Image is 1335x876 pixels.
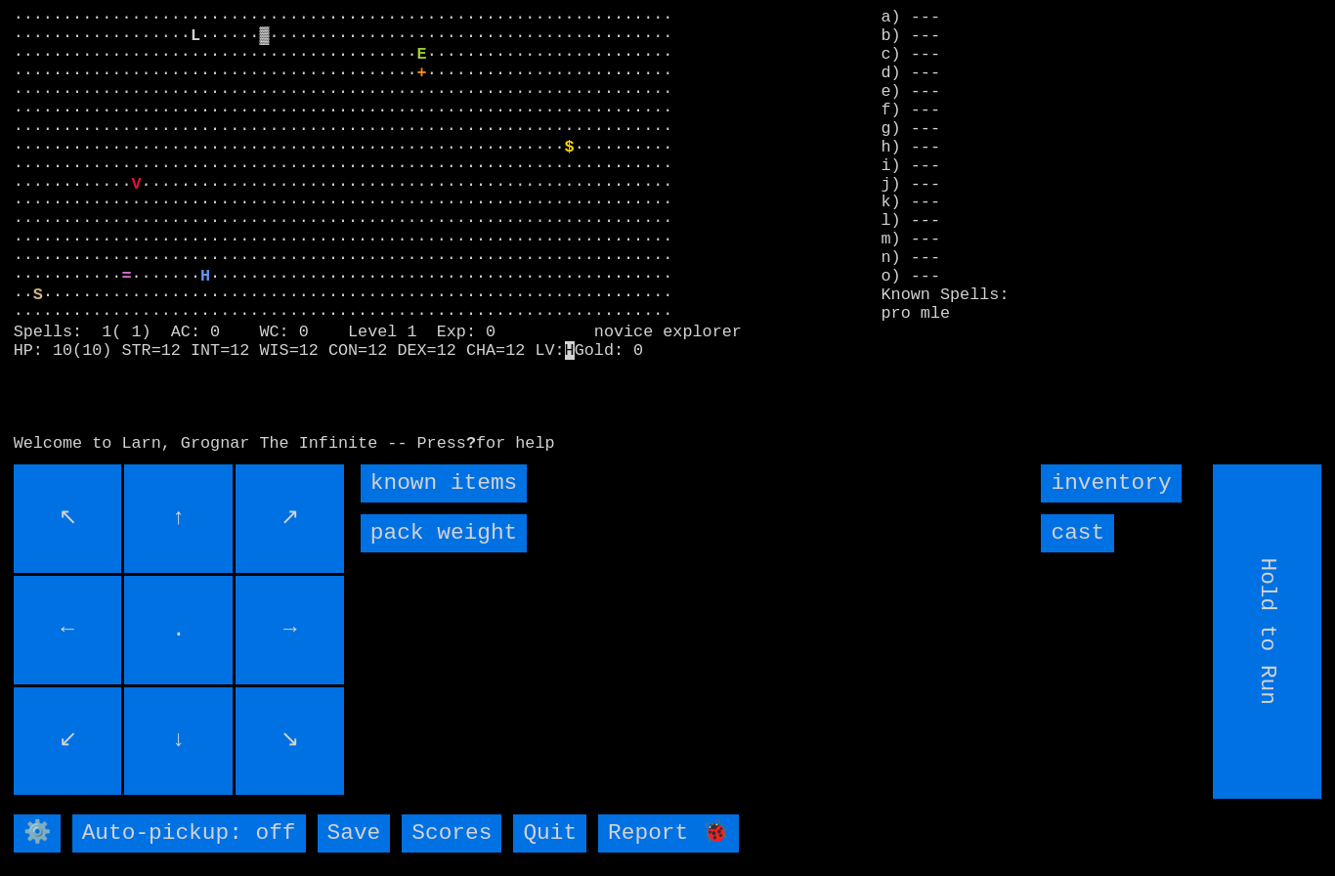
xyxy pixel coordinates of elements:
input: ↖ [14,464,122,573]
input: . [124,576,233,684]
input: Scores [402,814,501,853]
input: ⚙️ [14,814,61,853]
input: ↗ [236,464,344,573]
stats: a) --- b) --- c) --- d) --- e) --- f) --- g) --- h) --- i) --- j) --- k) --- l) --- m) --- n) ---... [882,9,1322,272]
input: ↓ [124,687,233,796]
input: Report 🐞 [598,814,739,853]
input: Hold to Run [1214,464,1322,799]
font: V [132,175,142,194]
input: Save [318,814,391,853]
font: H [200,267,210,285]
input: ↑ [124,464,233,573]
font: S [33,285,43,304]
input: Auto-pickup: off [72,814,306,853]
input: ↘ [236,687,344,796]
font: = [121,267,131,285]
larn: ··································································· ·················· ······▓···... [14,9,855,447]
input: pack weight [361,514,527,552]
input: → [236,576,344,684]
mark: H [565,341,575,360]
input: ← [14,576,122,684]
font: L [191,26,200,45]
input: cast [1041,514,1114,552]
input: known items [361,464,527,503]
input: inventory [1041,464,1181,503]
font: $ [565,138,575,156]
input: ↙ [14,687,122,796]
font: E [417,45,427,64]
input: Quit [513,814,586,853]
b: ? [466,434,476,453]
font: + [417,64,427,82]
